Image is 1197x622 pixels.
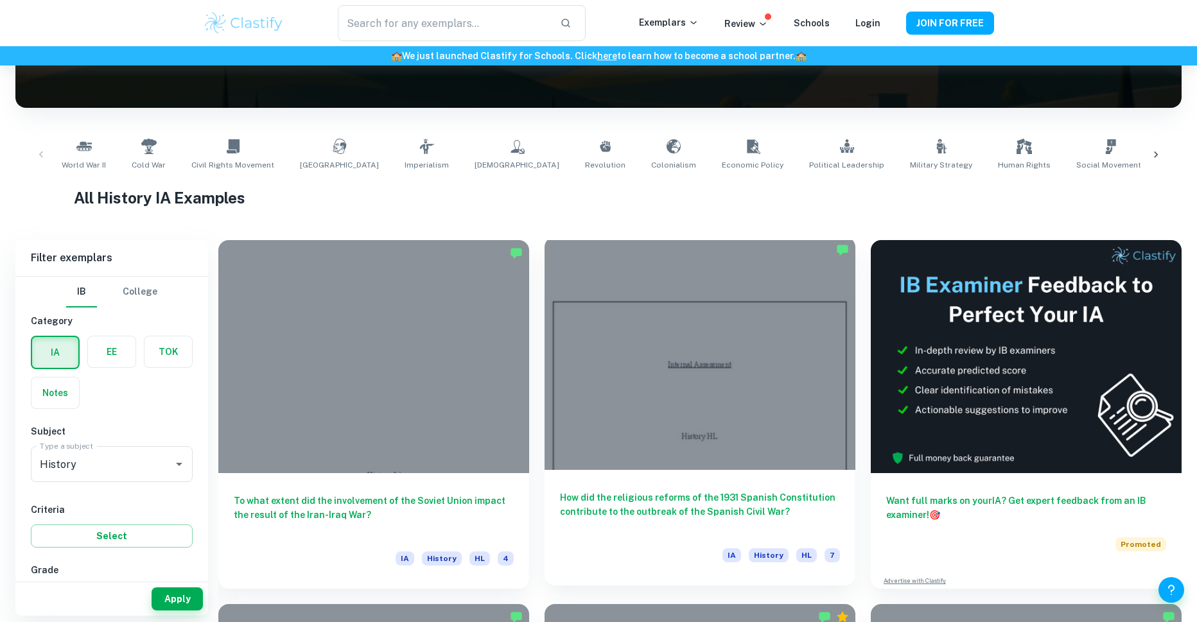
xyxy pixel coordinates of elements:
[886,494,1166,522] h6: Want full marks on your IA ? Get expert feedback from an IB examiner!
[31,503,193,517] h6: Criteria
[31,314,193,328] h6: Category
[144,336,192,367] button: TOK
[794,18,830,28] a: Schools
[825,548,840,562] span: 7
[40,440,93,451] label: Type a subject
[722,548,741,562] span: IA
[3,49,1194,63] h6: We just launched Clastify for Schools. Click to learn how to become a school partner.
[749,548,789,562] span: History
[884,576,946,585] a: Advertise with Clastify
[724,17,768,31] p: Review
[31,563,193,577] h6: Grade
[396,551,414,566] span: IA
[123,277,157,307] button: College
[66,277,97,307] button: IB
[32,337,78,368] button: IA
[836,243,849,256] img: Marked
[722,159,783,171] span: Economic Policy
[1115,537,1166,551] span: Promoted
[15,240,208,276] h6: Filter exemplars
[132,159,166,171] span: Cold War
[597,51,617,61] a: here
[906,12,994,35] button: JOIN FOR FREE
[66,277,157,307] div: Filter type choice
[796,51,807,61] span: 🏫
[191,159,274,171] span: Civil Rights Movement
[475,159,559,171] span: [DEMOGRAPHIC_DATA]
[510,246,523,259] img: Marked
[469,551,490,566] span: HL
[338,5,550,41] input: Search for any exemplars...
[391,51,402,61] span: 🏫
[422,551,462,566] span: History
[88,336,135,367] button: EE
[218,240,529,589] a: To what extent did the involvement of the Soviet Union impact the result of the Iran-Iraq War?IAH...
[31,424,193,438] h6: Subject
[74,186,1123,209] h1: All History IA Examples
[871,240,1182,473] img: Thumbnail
[498,551,514,566] span: 4
[855,18,880,28] a: Login
[796,548,817,562] span: HL
[639,15,699,30] p: Exemplars
[31,377,79,408] button: Notes
[300,159,379,171] span: [GEOGRAPHIC_DATA]
[1158,577,1184,603] button: Help and Feedback
[998,159,1051,171] span: Human Rights
[170,455,188,473] button: Open
[31,524,193,548] button: Select
[585,159,625,171] span: Revolution
[545,240,855,589] a: How did the religious reforms of the 1931 Spanish Constitution contribute to the outbreak of the ...
[203,10,284,36] img: Clastify logo
[560,490,840,533] h6: How did the religious reforms of the 1931 Spanish Constitution contribute to the outbreak of the ...
[871,240,1182,589] a: Want full marks on yourIA? Get expert feedback from an IB examiner!PromotedAdvertise with Clastify
[809,159,884,171] span: Political Leadership
[1076,159,1146,171] span: Social Movements
[152,587,203,610] button: Apply
[62,159,106,171] span: World War II
[234,494,514,536] h6: To what extent did the involvement of the Soviet Union impact the result of the Iran-Iraq War?
[405,159,449,171] span: Imperialism
[910,159,972,171] span: Military Strategy
[651,159,696,171] span: Colonialism
[929,510,940,520] span: 🎯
